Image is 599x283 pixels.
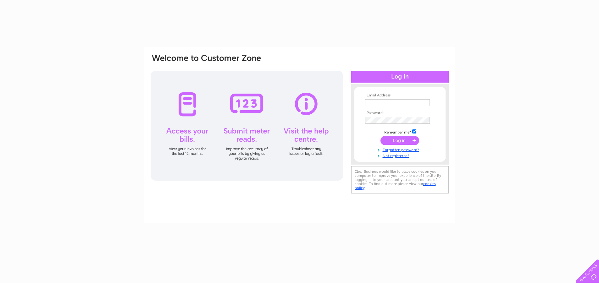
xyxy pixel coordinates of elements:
a: Not registered? [365,152,436,158]
th: Password: [363,111,436,115]
td: Remember me? [363,128,436,135]
a: cookies policy [355,182,436,190]
a: Forgotten password? [365,146,436,152]
th: Email Address: [363,93,436,98]
div: Clear Business would like to place cookies on your computer to improve your experience of the sit... [351,166,449,193]
input: Submit [380,136,419,145]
